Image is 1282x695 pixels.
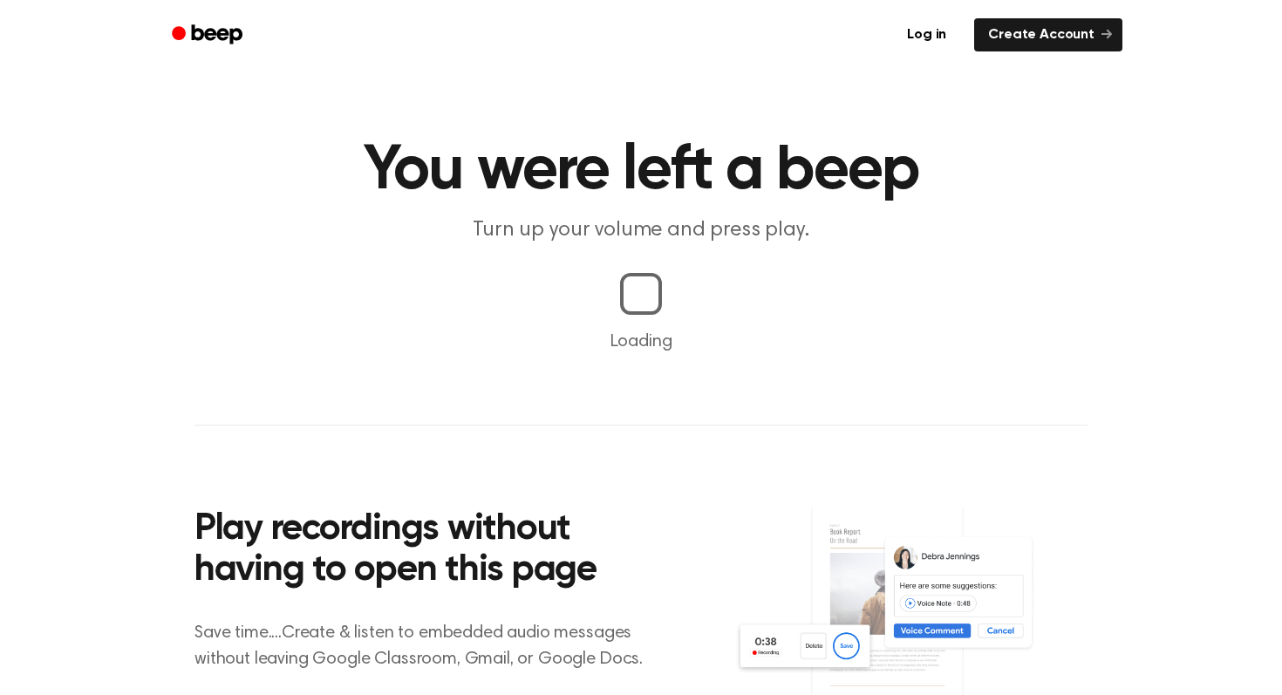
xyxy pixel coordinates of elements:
[160,18,258,52] a: Beep
[890,15,964,55] a: Log in
[974,18,1122,51] a: Create Account
[194,140,1088,202] h1: You were left a beep
[194,620,665,672] p: Save time....Create & listen to embedded audio messages without leaving Google Classroom, Gmail, ...
[194,509,665,592] h2: Play recordings without having to open this page
[306,216,976,245] p: Turn up your volume and press play.
[21,329,1261,355] p: Loading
